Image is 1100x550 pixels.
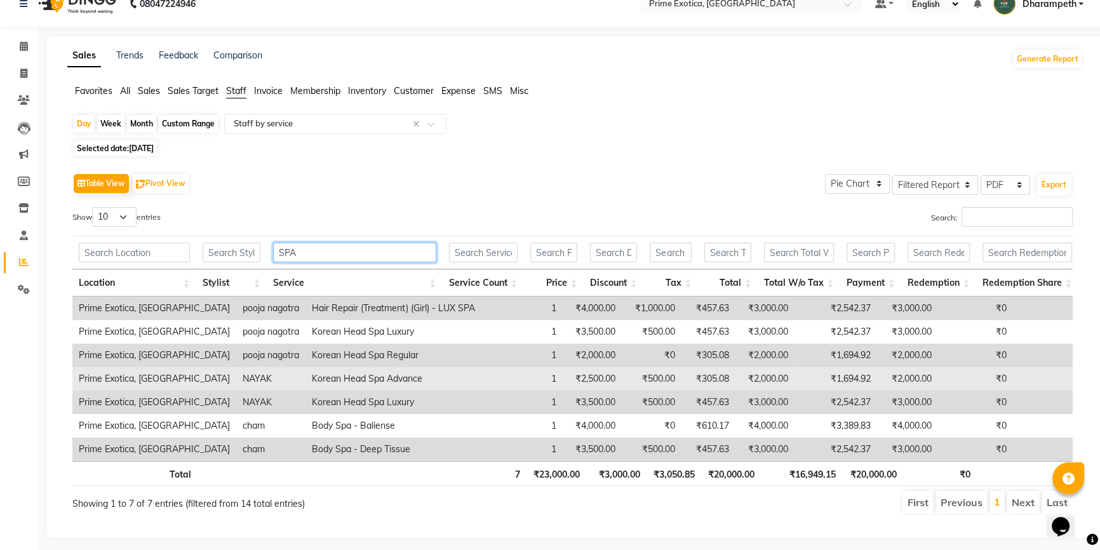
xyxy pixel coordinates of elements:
label: Show entries [72,207,161,227]
span: [DATE] [129,144,154,153]
th: Tax: activate to sort column ascending [643,269,698,297]
td: ₹500.00 [622,391,681,414]
td: ₹0 [622,344,681,367]
td: ₹3,000.00 [877,391,938,414]
a: Trends [116,50,144,61]
th: ₹3,050.85 [647,461,701,486]
td: ₹305.08 [681,367,735,391]
div: Week [97,115,124,133]
div: Showing 1 to 7 of 7 entries (filtered from 14 total entries) [72,490,478,511]
span: Expense [441,85,476,97]
td: pooja nagotra [236,297,305,320]
span: Sales Target [168,85,218,97]
td: ₹1,000.00 [622,297,681,320]
th: ₹16,949.15 [761,461,842,486]
td: 1 [481,297,563,320]
th: ₹20,000.00 [842,461,902,486]
input: Search Tax [650,243,692,262]
td: ₹305.08 [681,344,735,367]
th: 7 [445,461,527,486]
td: ₹2,000.00 [563,344,622,367]
span: Misc [510,85,528,97]
td: ₹2,542.37 [795,320,877,344]
td: ₹500.00 [622,438,681,461]
span: All [120,85,130,97]
td: ₹4,000.00 [563,414,622,438]
td: Korean Head Spa Advance [305,367,481,391]
td: 1 [481,320,563,344]
td: 1 [481,414,563,438]
button: Generate Report [1014,50,1082,68]
th: Price: activate to sort column ascending [524,269,584,297]
th: Service Count: activate to sort column ascending [443,269,524,297]
a: 1 [994,495,1000,508]
a: Feedback [159,50,198,61]
td: 1 [481,367,563,391]
th: ₹20,000.00 [701,461,761,486]
input: Search Price [530,243,577,262]
td: ₹500.00 [622,320,681,344]
input: Search: [962,207,1073,227]
td: ₹457.63 [681,297,735,320]
select: Showentries [92,207,137,227]
span: Favorites [75,85,112,97]
td: ₹2,000.00 [735,344,795,367]
td: Prime Exotica, [GEOGRAPHIC_DATA] [72,391,236,414]
td: ₹457.63 [681,438,735,461]
img: pivot.png [136,180,145,189]
td: Prime Exotica, [GEOGRAPHIC_DATA] [72,297,236,320]
td: ₹3,000.00 [877,320,938,344]
label: Search: [931,207,1073,227]
th: Location: activate to sort column ascending [72,269,196,297]
span: Invoice [254,85,283,97]
td: ₹500.00 [622,367,681,391]
th: Total [72,461,198,486]
span: Clear all [413,117,424,131]
td: ₹2,000.00 [877,367,938,391]
th: Total W/o Tax: activate to sort column ascending [758,269,840,297]
td: 1 [481,344,563,367]
input: Search Total [704,243,751,262]
td: ₹2,542.37 [795,438,877,461]
input: Search Stylist [203,243,260,262]
td: ₹2,542.37 [795,391,877,414]
td: ₹457.63 [681,320,735,344]
td: cham [236,438,305,461]
th: Stylist: activate to sort column ascending [196,269,267,297]
input: Search Service Count [449,243,518,262]
span: Inventory [348,85,386,97]
th: Redemption Share: activate to sort column ascending [976,269,1078,297]
td: ₹4,000.00 [563,297,622,320]
input: Search Payment [847,243,895,262]
span: Sales [138,85,160,97]
button: Export [1036,174,1071,196]
span: Customer [394,85,434,97]
td: pooja nagotra [236,344,305,367]
td: ₹3,000.00 [735,297,795,320]
div: Day [74,115,95,133]
td: ₹3,500.00 [563,391,622,414]
th: Redemption: activate to sort column ascending [901,269,976,297]
div: Custom Range [159,115,218,133]
td: Body Spa - Baliense [305,414,481,438]
td: ₹0 [938,414,1013,438]
a: Comparison [213,50,262,61]
td: Body Spa - Deep Tissue [305,438,481,461]
span: Selected date: [74,140,157,156]
td: ₹3,000.00 [877,297,938,320]
td: ₹3,000.00 [735,391,795,414]
td: pooja nagotra [236,320,305,344]
td: 1 [481,438,563,461]
td: ₹4,000.00 [735,414,795,438]
td: Korean Head Spa Luxury [305,320,481,344]
td: Prime Exotica, [GEOGRAPHIC_DATA] [72,414,236,438]
span: Membership [290,85,340,97]
input: Search Total W/o Tax [764,243,834,262]
td: ₹2,000.00 [735,367,795,391]
td: ₹3,500.00 [563,320,622,344]
input: Search Redemption [908,243,970,262]
th: Payment: activate to sort column ascending [840,269,901,297]
td: ₹0 [938,297,1013,320]
iframe: chat widget [1047,499,1087,537]
td: ₹3,000.00 [735,438,795,461]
